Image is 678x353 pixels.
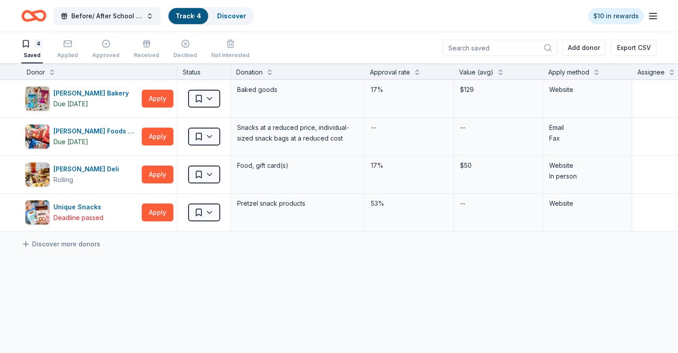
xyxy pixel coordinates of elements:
[142,90,173,108] button: Apply
[92,36,119,63] button: Approved
[53,99,88,109] div: Due [DATE]
[236,159,359,172] div: Food, gift card(s)
[236,67,263,78] div: Donation
[549,160,625,171] div: Website
[25,162,49,187] img: Image for McAlister's Deli
[57,52,78,59] div: Applied
[173,36,197,63] button: Declined
[549,198,625,209] div: Website
[57,36,78,63] button: Applied
[177,63,231,79] div: Status
[27,67,45,78] div: Donor
[549,84,625,95] div: Website
[25,125,49,149] img: Image for Herr Foods Inc.
[611,40,657,56] button: Export CSV
[168,7,254,25] button: Track· 4Discover
[134,52,159,59] div: Received
[236,197,359,210] div: Pretzel snack products
[53,174,73,185] div: Rolling
[176,12,201,20] a: Track· 4
[370,197,448,210] div: 53%
[370,83,448,96] div: 17%
[459,159,537,172] div: $50
[548,67,589,78] div: Apply method
[459,67,493,78] div: Value (avg)
[25,200,138,225] button: Image for Unique SnacksUnique SnacksDeadline passed
[370,67,410,78] div: Approval rate
[53,7,160,25] button: Before/ After School Program [DATE]-[DATE]
[459,121,466,134] div: --
[21,5,46,26] a: Home
[211,52,250,59] div: Not interested
[21,239,100,249] a: Discover more donors
[459,197,466,210] div: --
[53,202,105,212] div: Unique Snacks
[53,126,138,137] div: [PERSON_NAME] Foods Inc.
[142,203,173,221] button: Apply
[370,159,448,172] div: 17%
[562,40,606,56] button: Add donor
[142,128,173,145] button: Apply
[25,87,49,111] img: Image for Bobo's Bakery
[134,36,159,63] button: Received
[21,52,43,59] div: Saved
[211,36,250,63] button: Not interested
[443,40,557,56] input: Search saved
[25,162,138,187] button: Image for McAlister's Deli[PERSON_NAME] DeliRolling
[549,171,625,182] div: In person
[549,122,625,133] div: Email
[217,12,246,20] a: Discover
[25,124,138,149] button: Image for Herr Foods Inc.[PERSON_NAME] Foods Inc.Due [DATE]
[370,121,377,134] div: --
[236,83,359,96] div: Baked goods
[53,212,103,223] div: Deadline passed
[92,52,119,59] div: Approved
[34,39,43,48] div: 4
[173,52,197,59] div: Declined
[549,133,625,144] div: Fax
[637,67,665,78] div: Assignee
[25,200,49,224] img: Image for Unique Snacks
[53,137,88,147] div: Due [DATE]
[53,164,123,174] div: [PERSON_NAME] Deli
[53,88,132,99] div: [PERSON_NAME] Bakery
[142,166,173,183] button: Apply
[236,121,359,145] div: Snacks at a reduced price, individual-sized snack bags at a reduced cost
[71,11,143,21] span: Before/ After School Program [DATE]-[DATE]
[459,83,537,96] div: $129
[588,8,644,24] a: $10 in rewards
[21,36,43,63] button: 4Saved
[25,86,138,111] button: Image for Bobo's Bakery[PERSON_NAME] BakeryDue [DATE]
